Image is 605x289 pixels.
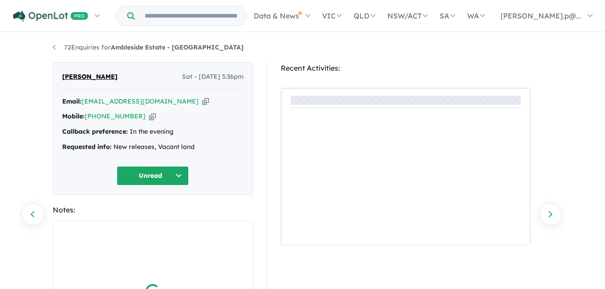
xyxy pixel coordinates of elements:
[149,112,156,121] button: Copy
[62,126,244,137] div: In the evening
[82,97,199,105] a: [EMAIL_ADDRESS][DOMAIN_NAME]
[500,11,581,20] span: [PERSON_NAME].p@...
[85,112,146,120] a: [PHONE_NUMBER]
[53,43,244,51] a: 72Enquiries forAmbleside Estate - [GEOGRAPHIC_DATA]
[53,204,253,216] div: Notes:
[281,62,531,74] div: Recent Activities:
[111,43,244,51] strong: Ambleside Estate - [GEOGRAPHIC_DATA]
[136,6,245,26] input: Try estate name, suburb, builder or developer
[182,72,244,82] span: Sat - [DATE] 5:36pm
[62,143,112,151] strong: Requested info:
[202,97,209,106] button: Copy
[117,166,189,185] button: Unread
[62,142,244,153] div: New releases, Vacant land
[53,42,553,53] nav: breadcrumb
[62,112,85,120] strong: Mobile:
[62,97,82,105] strong: Email:
[13,11,88,22] img: Openlot PRO Logo White
[62,72,118,82] span: [PERSON_NAME]
[62,127,128,135] strong: Callback preference:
